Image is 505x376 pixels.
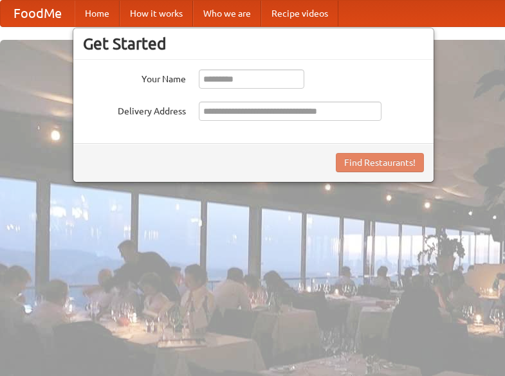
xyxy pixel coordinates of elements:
[193,1,261,26] a: Who we are
[83,34,424,53] h3: Get Started
[261,1,338,26] a: Recipe videos
[75,1,120,26] a: Home
[336,153,424,172] button: Find Restaurants!
[120,1,193,26] a: How it works
[1,1,75,26] a: FoodMe
[83,69,186,85] label: Your Name
[83,102,186,118] label: Delivery Address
